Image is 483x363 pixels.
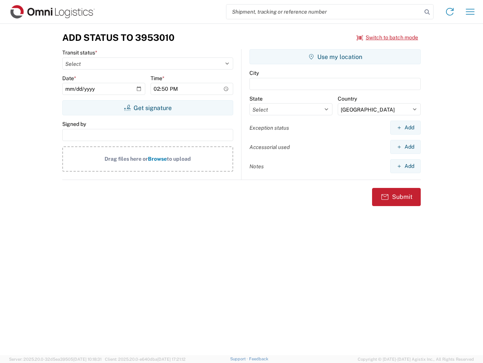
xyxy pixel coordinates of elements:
label: State [249,95,263,102]
button: Add [390,121,421,135]
input: Shipment, tracking or reference number [226,5,422,19]
span: [DATE] 17:21:12 [157,357,186,361]
label: Exception status [249,124,289,131]
span: Browse [148,156,167,162]
label: Transit status [62,49,97,56]
h3: Add Status to 3953010 [62,32,174,43]
span: Copyright © [DATE]-[DATE] Agistix Inc., All Rights Reserved [358,356,474,363]
span: [DATE] 10:18:31 [73,357,102,361]
span: Server: 2025.20.0-32d5ea39505 [9,357,102,361]
button: Add [390,140,421,154]
label: Time [151,75,165,82]
button: Add [390,159,421,173]
span: Client: 2025.20.0-e640dba [105,357,186,361]
label: Accessorial used [249,144,290,150]
label: Date [62,75,76,82]
label: City [249,70,259,76]
label: Country [338,95,357,102]
span: to upload [167,156,191,162]
span: Drag files here or [105,156,148,162]
button: Use my location [249,49,421,64]
button: Switch to batch mode [357,31,418,44]
label: Notes [249,163,264,170]
a: Feedback [249,357,268,361]
button: Get signature [62,100,233,115]
label: Signed by [62,121,86,127]
a: Support [230,357,249,361]
button: Submit [372,188,421,206]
